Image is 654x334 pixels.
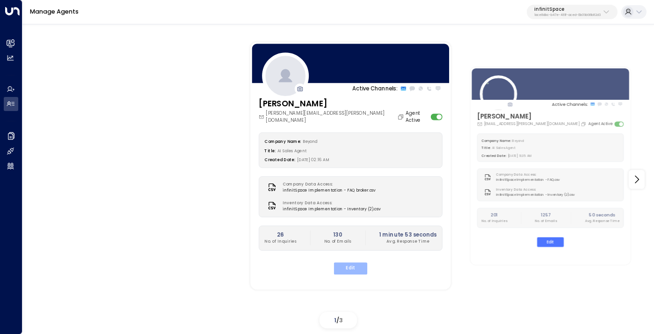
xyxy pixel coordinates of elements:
[534,7,601,12] p: infinitSpace
[535,218,557,223] p: No. of Emails
[534,13,601,17] p: 1ace8dbc-b47e-481f-aced-6b09b98b82d3
[482,153,506,157] label: Created Date:
[482,212,507,218] h2: 201
[334,262,367,275] button: Edit
[264,138,301,144] label: Company Name:
[334,316,336,324] span: 1
[339,316,343,324] span: 3
[480,75,517,113] img: 22_headshot.jpg
[527,5,618,20] button: infinitSpace1ace8dbc-b47e-481f-aced-6b09b98b82d3
[496,193,574,197] span: infinitSpace Implementation - Inventory (2).csv
[406,110,428,124] label: Agent Active
[283,200,378,206] label: Inventory Data Access:
[477,121,588,127] div: [EMAIL_ADDRESS][PERSON_NAME][DOMAIN_NAME]
[264,238,296,245] p: No. of Inquiries
[535,212,557,218] h2: 1257
[482,138,511,142] label: Company Name:
[283,187,376,193] span: infinitSpace Implementation - FAQ broker.csv
[496,172,557,177] label: Company Data Access:
[283,181,372,187] label: Company Data Access:
[496,187,572,192] label: Inventory Data Access:
[264,148,275,153] label: Title:
[324,230,351,238] h2: 130
[589,121,612,127] label: Agent Active
[585,212,619,218] h2: 50 seconds
[477,111,588,121] h3: [PERSON_NAME]
[352,84,397,92] p: Active Channels:
[283,206,381,212] span: infinitSpace Implementation - Inventory (2).csv
[508,153,532,157] span: [DATE] 11:35 AM
[492,146,516,150] span: AI Sales Agent
[482,146,491,150] label: Title:
[324,238,351,245] p: No. of Emails
[397,113,406,120] button: Copy
[264,157,295,163] label: Created Date:
[482,218,507,223] p: No. of Inquiries
[320,312,357,328] div: /
[496,178,560,182] span: infinitSpace Implementation - FAQ.csv
[581,121,588,126] button: Copy
[379,238,436,245] p: Avg. Response Time
[277,148,306,153] span: AI Sales Agent
[297,157,329,163] span: [DATE] 02:16 AM
[537,237,564,247] button: Edit
[379,230,436,238] h2: 1 minute 53 seconds
[30,7,79,15] a: Manage Agents
[259,98,406,110] h3: [PERSON_NAME]
[259,110,406,124] div: [PERSON_NAME][EMAIL_ADDRESS][PERSON_NAME][DOMAIN_NAME]
[512,138,524,142] span: Beyond
[303,138,317,144] span: Beyond
[264,230,296,238] h2: 26
[552,101,588,107] p: Active Channels:
[585,218,619,223] p: Avg. Response Time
